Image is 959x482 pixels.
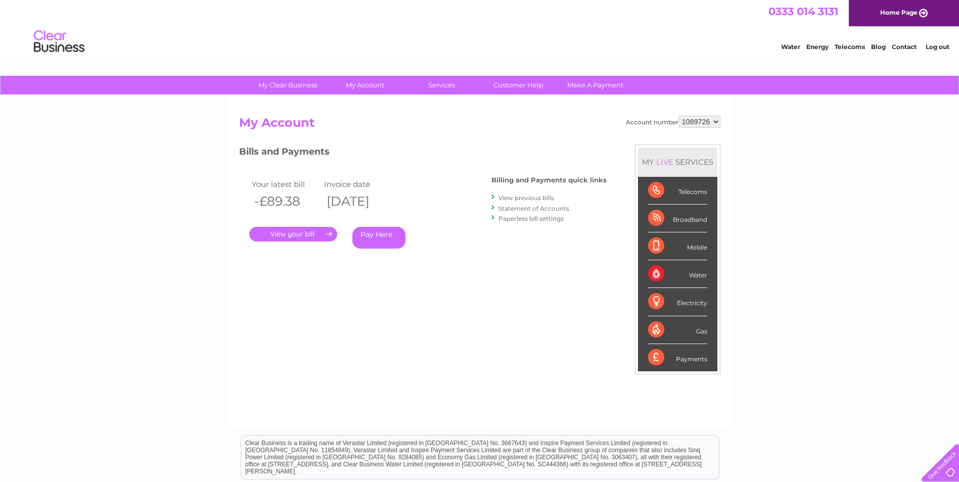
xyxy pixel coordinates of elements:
[648,205,707,232] div: Broadband
[768,5,838,18] a: 0333 014 3131
[400,76,483,94] a: Services
[322,191,394,212] th: [DATE]
[241,6,719,49] div: Clear Business is a trading name of Verastar Limited (registered in [GEOGRAPHIC_DATA] No. 3667643...
[638,148,717,176] div: MY SERVICES
[323,76,406,94] a: My Account
[806,43,829,51] a: Energy
[835,43,865,51] a: Telecoms
[498,194,554,202] a: View previous bills
[498,215,564,222] a: Paperless bill settings
[926,43,949,51] a: Log out
[477,76,560,94] a: Customer Help
[249,191,322,212] th: -£89.38
[648,344,707,371] div: Payments
[322,177,394,191] td: Invoice date
[239,144,607,162] h3: Bills and Payments
[498,205,569,212] a: Statement of Accounts
[352,227,405,249] a: Pay Here
[648,177,707,205] div: Telecoms
[626,116,720,128] div: Account number
[648,288,707,316] div: Electricity
[249,227,337,242] a: .
[249,177,322,191] td: Your latest bill
[33,26,85,57] img: logo.png
[491,176,607,184] h4: Billing and Payments quick links
[554,76,637,94] a: Make A Payment
[781,43,800,51] a: Water
[648,260,707,288] div: Water
[648,232,707,260] div: Mobile
[654,157,675,167] div: LIVE
[239,116,720,135] h2: My Account
[892,43,917,51] a: Contact
[246,76,330,94] a: My Clear Business
[648,316,707,344] div: Gas
[871,43,886,51] a: Blog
